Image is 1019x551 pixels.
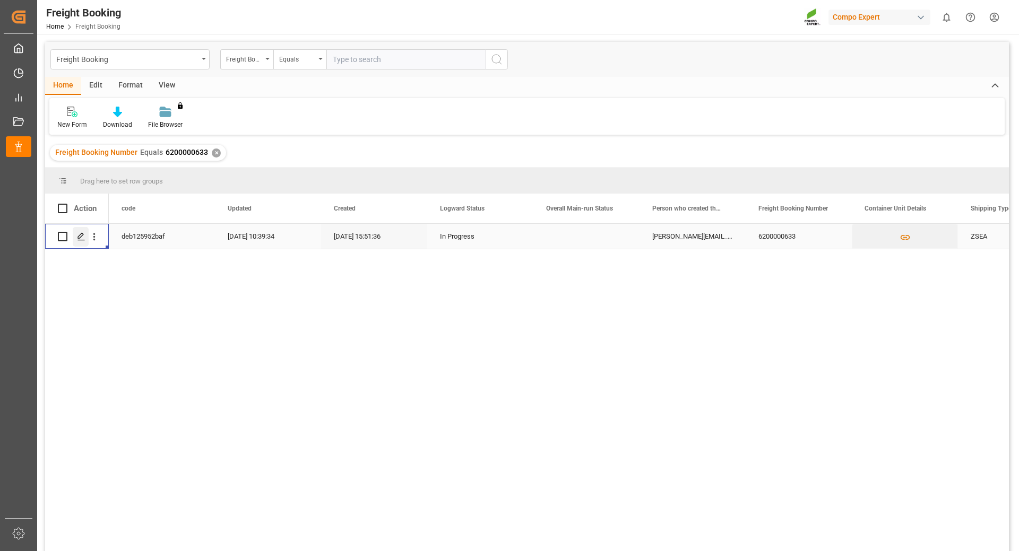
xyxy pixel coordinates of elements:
[758,205,828,212] span: Freight Booking Number
[103,120,132,129] div: Download
[828,7,935,27] button: Compo Expert
[56,52,198,65] div: Freight Booking
[440,224,521,249] div: In Progress
[279,52,315,64] div: Equals
[74,204,97,213] div: Action
[109,224,215,249] div: deb125952baf
[804,8,821,27] img: Screenshot%202023-09-29%20at%2010.02.21.png_1712312052.png
[640,224,746,249] div: [PERSON_NAME][EMAIL_ADDRESS][PERSON_NAME][DOMAIN_NAME]
[321,224,427,249] div: [DATE] 15:51:36
[46,23,64,30] a: Home
[746,224,852,249] div: 6200000633
[110,77,151,95] div: Format
[80,177,163,185] span: Drag here to set row groups
[958,5,982,29] button: Help Center
[220,49,273,69] button: open menu
[273,49,326,69] button: open menu
[828,10,930,25] div: Compo Expert
[334,205,356,212] span: Created
[215,224,321,249] div: [DATE] 10:39:34
[57,120,87,129] div: New Form
[122,205,135,212] span: code
[140,148,163,156] span: Equals
[45,77,81,95] div: Home
[971,205,1012,212] span: Shipping Type
[228,205,252,212] span: Updated
[50,49,210,69] button: open menu
[151,77,183,95] div: View
[166,148,208,156] span: 6200000633
[45,224,109,249] div: Press SPACE to select this row.
[326,49,486,69] input: Type to search
[486,49,508,69] button: search button
[440,205,485,212] span: Logward Status
[46,5,121,21] div: Freight Booking
[55,148,137,156] span: Freight Booking Number
[935,5,958,29] button: show 0 new notifications
[226,52,262,64] div: Freight Booking Number
[865,205,926,212] span: Container Unit Details
[546,205,613,212] span: Overall Main-run Status
[212,148,221,158] div: ✕
[81,77,110,95] div: Edit
[652,205,723,212] span: Person who created the Object Mail Address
